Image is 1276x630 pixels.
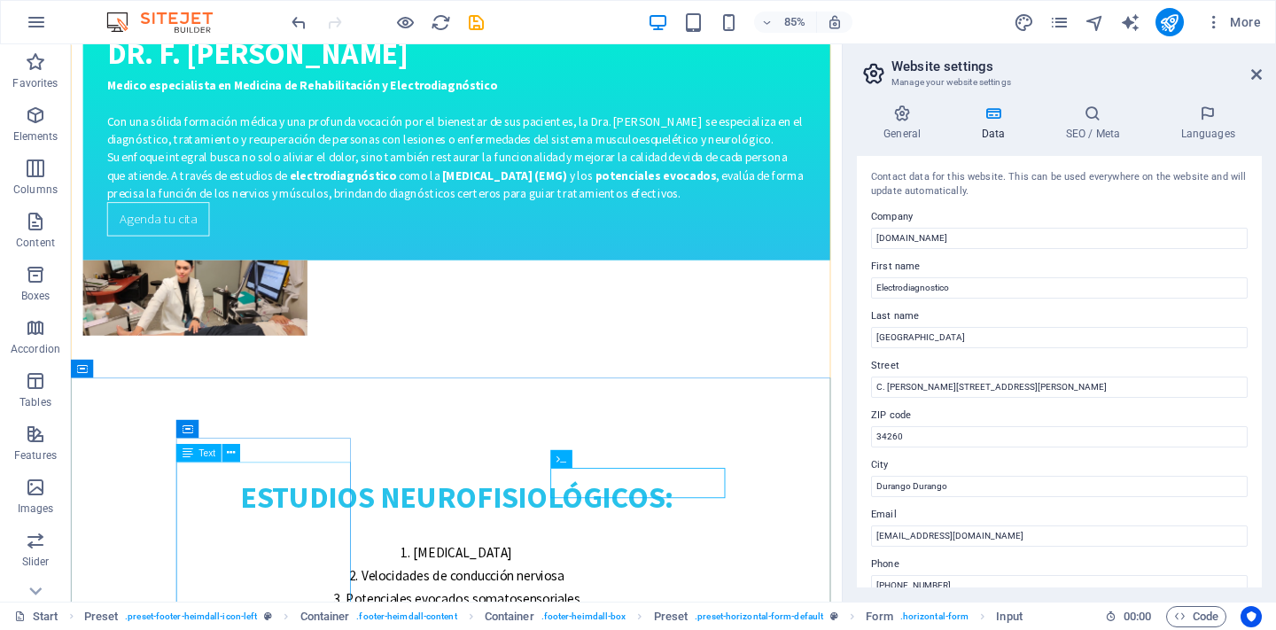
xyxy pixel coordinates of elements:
[1039,105,1154,142] h4: SEO / Meta
[465,12,486,33] button: save
[300,606,350,627] span: Click to select. Double-click to edit
[466,12,486,33] i: Save (Ctrl+S)
[871,256,1248,277] label: First name
[891,58,1262,74] h2: Website settings
[871,206,1248,228] label: Company
[871,306,1248,327] label: Last name
[1049,12,1070,33] button: pages
[19,395,51,409] p: Tables
[1174,606,1218,627] span: Code
[1014,12,1035,33] button: design
[485,606,534,627] span: Click to select. Double-click to edit
[13,129,58,144] p: Elements
[14,448,57,463] p: Features
[754,12,817,33] button: 85%
[1136,610,1139,623] span: :
[954,105,1039,142] h4: Data
[900,606,969,627] span: . horizontal-form
[84,606,1023,627] nav: breadcrumb
[1049,12,1070,33] i: Pages (Ctrl+Alt+S)
[356,606,456,627] span: . footer-heimdall-content
[1120,12,1140,33] i: AI Writer
[1205,13,1261,31] span: More
[1198,8,1268,36] button: More
[541,606,626,627] span: . footer-heimdall-box
[430,12,451,33] button: reload
[781,12,809,33] h6: 85%
[84,606,119,627] span: Click to select. Double-click to edit
[871,554,1248,575] label: Phone
[102,12,235,33] img: Editor Logo
[871,455,1248,476] label: City
[1105,606,1152,627] h6: Session time
[871,504,1248,525] label: Email
[431,12,451,33] i: Reload page
[871,170,1248,199] div: Contact data for this website. This can be used everywhere on the website and will update automat...
[891,74,1226,90] h3: Manage your website settings
[1120,12,1141,33] button: text_generator
[289,12,309,33] i: Undo: Change text (Ctrl+Z)
[871,405,1248,426] label: ZIP code
[125,606,257,627] span: . preset-footer-heimdall-icon-left
[827,14,843,30] i: On resize automatically adjust zoom level to fit chosen device.
[1166,606,1226,627] button: Code
[21,289,51,303] p: Boxes
[871,355,1248,377] label: Street
[1154,105,1262,142] h4: Languages
[1159,12,1179,33] i: Publish
[14,606,58,627] a: Click to cancel selection. Double-click to open Pages
[695,606,823,627] span: . preset-horizontal-form-default
[18,502,54,516] p: Images
[199,448,216,457] span: Text
[1124,606,1151,627] span: 00 00
[1085,12,1105,33] i: Navigator
[654,606,689,627] span: Click to select. Double-click to edit
[866,606,892,627] span: Click to select. Double-click to edit
[22,555,50,569] p: Slider
[1085,12,1106,33] button: navigator
[12,76,58,90] p: Favorites
[11,342,60,356] p: Accordion
[394,12,416,33] button: Click here to leave preview mode and continue editing
[1155,8,1184,36] button: publish
[13,183,58,197] p: Columns
[264,611,272,621] i: This element is a customizable preset
[1241,606,1262,627] button: Usercentrics
[288,12,309,33] button: undo
[16,236,55,250] p: Content
[857,105,954,142] h4: General
[996,606,1022,627] span: Click to select. Double-click to edit
[830,611,838,621] i: This element is a customizable preset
